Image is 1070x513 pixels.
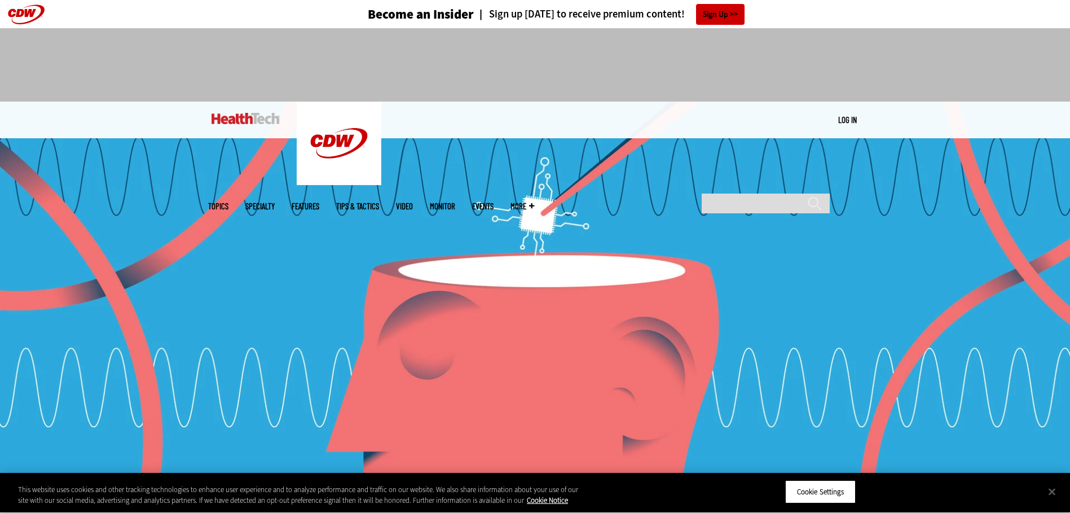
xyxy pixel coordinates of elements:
span: Topics [208,202,228,211]
a: Video [396,202,413,211]
span: More [510,202,534,211]
iframe: advertisement [330,40,741,90]
a: Log in [838,115,857,125]
h3: Become an Insider [368,8,474,21]
a: MonITor [430,202,455,211]
a: CDW [297,176,381,188]
button: Close [1040,479,1064,504]
div: User menu [838,114,857,126]
img: Home [297,102,381,185]
a: Become an Insider [325,8,474,21]
a: Tips & Tactics [336,202,379,211]
a: More information about your privacy [527,496,568,506]
button: Cookie Settings [785,480,856,504]
div: This website uses cookies and other tracking technologies to enhance user experience and to analy... [18,484,588,506]
a: Sign Up [696,4,745,25]
a: Features [292,202,319,211]
a: Events [472,202,494,211]
span: Specialty [245,202,275,211]
a: Sign up [DATE] to receive premium content! [474,9,685,20]
img: Home [212,113,280,124]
